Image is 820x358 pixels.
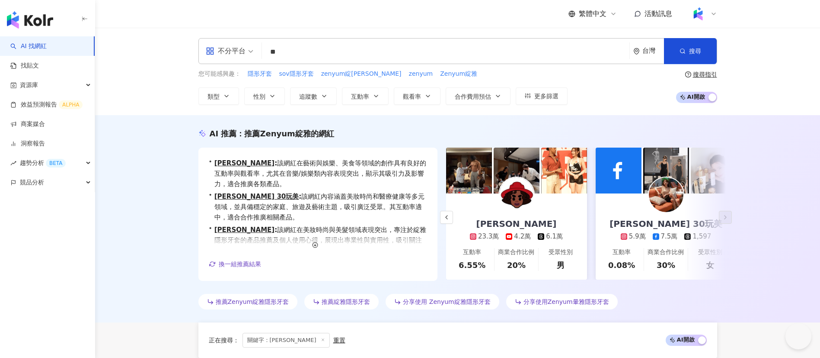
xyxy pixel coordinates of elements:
span: 活動訊息 [645,10,672,18]
span: 分享使用 Zenyum綻雅隱形牙套 [403,298,490,305]
div: 互動率 [463,248,481,257]
span: 該網紅在藝術與娛樂、美食等領域的創作具有良好的互動率與觀看率，尤其在音樂/娛樂類內容表現突出，顯示其吸引力及影響力，適合推廣各類產品。 [214,158,427,189]
button: 合作費用預估 [446,87,511,105]
div: 4.2萬 [514,232,531,241]
span: 搜尋 [689,48,701,55]
div: BETA [46,159,66,168]
div: 商業合作比例 [498,248,534,257]
button: 互動率 [342,87,389,105]
span: appstore [206,47,214,55]
div: • [209,158,427,189]
a: [PERSON_NAME] 30玩美 [214,193,299,200]
a: 商案媒合 [10,120,45,129]
div: 互動率 [613,248,631,257]
button: zenyum綻[PERSON_NAME] [321,69,402,79]
span: 追蹤數 [299,93,317,100]
div: 6.1萬 [546,232,563,241]
img: post-image [446,148,492,194]
img: KOL Avatar [649,177,683,212]
a: [PERSON_NAME] 30玩美5.9萬7.5萬1,597互動率0.08%商業合作比例30%受眾性別女 [596,194,737,280]
span: 關鍵字：[PERSON_NAME] [242,333,330,348]
div: 5.9萬 [629,232,646,241]
div: 不分平台 [206,44,246,58]
button: 觀看率 [394,87,440,105]
button: 追蹤數 [290,87,337,105]
div: 台灣 [642,47,664,55]
div: 23.3萬 [478,232,499,241]
img: post-image [643,148,689,194]
div: 30% [657,260,675,271]
div: [PERSON_NAME] [468,218,565,230]
div: 受眾性別 [549,248,573,257]
div: 20% [507,260,526,271]
img: post-image [691,148,737,194]
span: : [299,193,301,200]
button: 類型 [198,87,239,105]
span: 該網紅內容涵蓋美妝時尚和醫療健康等多元領域，並具備穩定的家庭、旅遊及藝術主題，吸引廣泛受眾。其互動率適中，適合合作推廣相關產品。 [214,191,427,223]
img: logo [7,11,53,29]
div: 受眾性別 [698,248,722,257]
div: • [209,191,427,223]
span: 觀看率 [403,93,421,100]
span: 正在搜尋 ： [209,337,239,344]
span: 推薦綻雅隱形牙套 [322,298,370,305]
a: [PERSON_NAME]23.3萬4.2萬6.1萬互動率6.55%商業合作比例20%受眾性別男 [446,194,587,280]
div: 商業合作比例 [648,248,684,257]
button: 性別 [244,87,285,105]
button: 隱形牙套 [247,69,272,79]
span: 資源庫 [20,75,38,95]
span: 隱形牙套 [248,70,272,78]
span: 合作費用預估 [455,93,491,100]
span: 分享使用Zenyum暈雅隱形牙套 [523,298,609,305]
div: 6.55% [459,260,485,271]
img: Kolr%20app%20icon%20%281%29.png [690,6,706,22]
span: rise [10,160,16,166]
div: • [209,225,427,256]
span: sov隱形牙套 [279,70,314,78]
div: 重置 [333,337,345,344]
span: 換一組推薦結果 [219,261,261,268]
span: 您可能感興趣： [198,70,241,78]
span: : [274,226,277,234]
span: Zenyum綻雅 [440,70,477,78]
a: 洞察報告 [10,139,45,148]
span: zenyum綻[PERSON_NAME] [321,70,402,78]
div: 搜尋指引 [693,71,717,78]
span: environment [633,48,640,55]
span: question-circle [685,71,691,77]
span: 推薦Zenyum綻雅的網紅 [244,129,334,138]
span: : [274,159,277,167]
span: 該網紅在美妝時尚與美髮領域表現突出，專注於綻雅隱形牙套的產品推薦及個人使用心得，展現出專業性與實用性，吸引關注並促進高互動性。 [214,225,427,256]
img: post-image [541,148,587,194]
span: 類型 [207,93,220,100]
button: 更多篩選 [516,87,568,105]
img: KOL Avatar [499,177,534,212]
a: searchAI 找網紅 [10,42,47,51]
span: 推薦Zenyum綻雅隱形牙套 [216,298,289,305]
iframe: Help Scout Beacon - Open [785,323,811,349]
img: post-image [494,148,539,194]
span: 性別 [253,93,265,100]
div: 7.5萬 [661,232,678,241]
button: Zenyum綻雅 [440,69,478,79]
span: 互動率 [351,93,369,100]
a: [PERSON_NAME] [214,159,274,167]
button: sov隱形牙套 [279,69,314,79]
span: 趨勢分析 [20,153,66,173]
button: 換一組推薦結果 [209,258,262,271]
div: [PERSON_NAME] 30玩美 [601,218,731,230]
div: 女 [706,260,714,271]
span: zenyum [409,70,433,78]
div: AI 推薦 ： [210,128,334,139]
div: 0.08% [608,260,635,271]
span: 競品分析 [20,173,44,192]
a: 效益預測報告ALPHA [10,100,83,109]
span: 更多篩選 [534,93,558,100]
div: 男 [557,260,565,271]
button: 搜尋 [664,38,717,64]
div: 1,597 [692,232,711,241]
button: zenyum [408,69,434,79]
img: post-image [596,148,641,194]
a: [PERSON_NAME] [214,226,274,234]
a: 找貼文 [10,61,39,70]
